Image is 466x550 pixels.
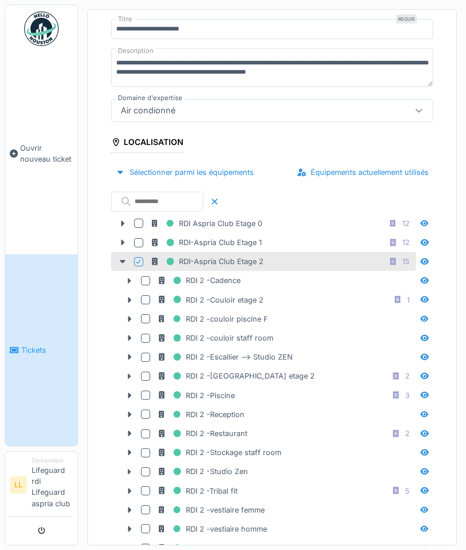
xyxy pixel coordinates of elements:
[5,52,78,254] a: Ouvrir nouveau ticket
[5,254,78,445] a: Tickets
[402,218,410,229] div: 12
[405,390,410,401] div: 3
[24,12,59,46] img: Badge_color-CXgf-gQk.svg
[10,456,73,517] a: LL DemandeurLifeguard rdi Lifeguard aspria club
[157,331,273,345] div: RDI 2 -couloir staff room
[405,486,410,496] div: 5
[20,143,73,165] span: Ouvrir nouveau ticket
[157,293,263,307] div: RDI 2 -Couloir etage 2
[157,369,315,383] div: RDI 2 -[GEOGRAPHIC_DATA] etage 2
[150,235,262,250] div: RDI-Aspria Club Etage 1
[405,371,410,381] div: 2
[157,503,265,517] div: RDI 2 -vestiaire femme
[402,256,410,267] div: 15
[157,522,267,536] div: RDI 2 -vestiaire homme
[116,104,180,117] div: Air condionné
[396,14,417,24] div: Requis
[157,273,240,288] div: RDI 2 -Cadence
[157,312,268,326] div: RDI 2 -couloir piscine F
[405,428,410,439] div: 2
[116,14,135,24] label: Titre
[407,295,410,305] div: 1
[111,133,184,153] div: Localisation
[150,216,262,231] div: RDI Aspria Club Etage 0
[111,165,258,180] div: Sélectionner parmi les équipements
[21,345,73,356] span: Tickets
[157,388,235,403] div: RDI 2 -Piscine
[10,476,27,494] li: LL
[157,350,293,364] div: RDI 2 -Escallier --> Studio ZEN
[157,464,248,479] div: RDI 2 -Studio Zen
[157,445,281,460] div: RDI 2 -Stockage staff room
[32,456,73,465] div: Demandeur
[116,93,185,103] label: Domaine d'expertise
[150,254,263,269] div: RDI-Aspria Club Etage 2
[157,426,247,441] div: RDI 2 -Restaurant
[292,165,433,180] div: Équipements actuellement utilisés
[402,237,410,248] div: 12
[32,456,73,514] li: Lifeguard rdi Lifeguard aspria club
[157,484,238,498] div: RDI 2 -Tribal fit
[116,44,156,58] label: Description
[157,407,245,422] div: RDI 2 -Reception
